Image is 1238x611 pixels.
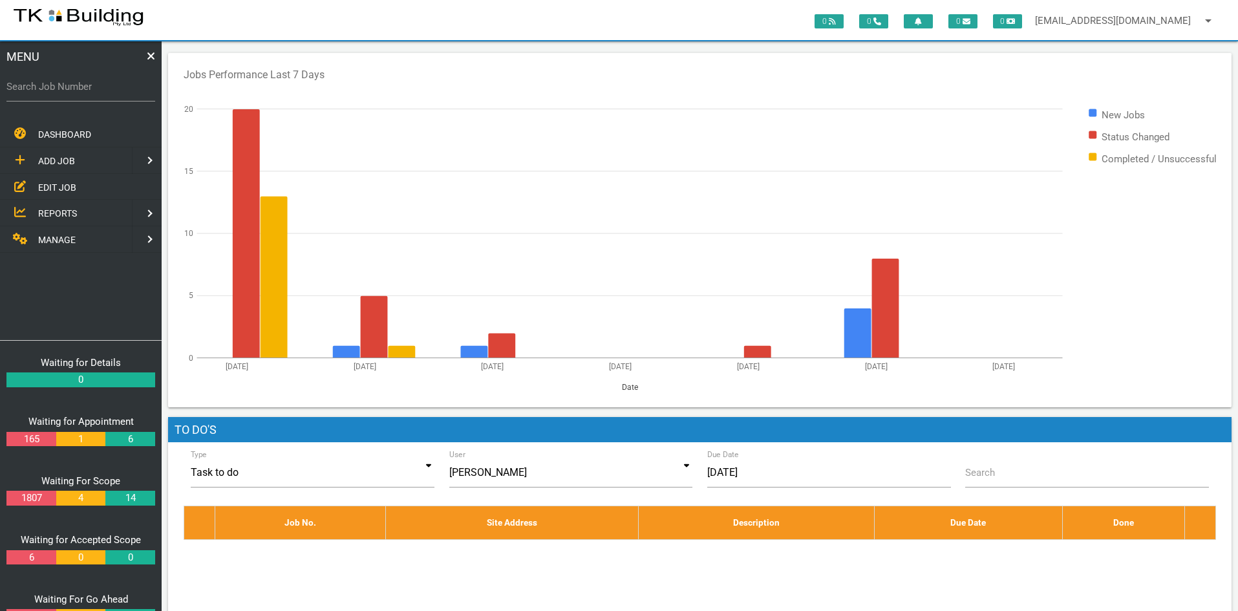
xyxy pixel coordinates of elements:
a: 6 [6,550,56,565]
span: ADD JOB [38,156,75,166]
span: REPORTS [38,208,77,219]
a: Waiting For Scope [41,475,120,487]
text: 0 [189,353,193,362]
text: 20 [184,104,193,113]
a: 0 [105,550,155,565]
a: Waiting for Details [41,357,121,369]
a: 6 [105,432,155,447]
span: EDIT JOB [38,182,76,192]
a: 1807 [6,491,56,506]
a: 4 [56,491,105,506]
text: Jobs Performance Last 7 Days [184,69,325,81]
label: Type [191,449,207,460]
th: Site Address [386,506,639,539]
text: Completed / Unsuccessful [1102,153,1217,164]
span: MENU [6,48,39,65]
label: Search [965,466,995,480]
text: 5 [189,291,193,300]
a: Waiting for Appointment [28,416,134,427]
a: 14 [105,491,155,506]
span: 0 [815,14,844,28]
text: [DATE] [354,361,376,370]
span: 0 [948,14,977,28]
th: Due Date [875,506,1062,539]
text: Status Changed [1102,131,1169,142]
text: 10 [184,229,193,238]
label: Due Date [707,449,739,460]
text: [DATE] [992,361,1015,370]
text: [DATE] [609,361,632,370]
a: 0 [56,550,105,565]
th: Job No. [215,506,386,539]
span: MANAGE [38,235,76,245]
h1: To Do's [168,417,1232,443]
text: [DATE] [865,361,888,370]
label: User [449,449,465,460]
a: 165 [6,432,56,447]
label: Search Job Number [6,80,155,94]
a: 1 [56,432,105,447]
a: 0 [6,372,155,387]
text: Date [622,382,638,391]
text: [DATE] [481,361,504,370]
img: s3file [13,6,144,27]
span: 0 [859,14,888,28]
span: DASHBOARD [38,129,91,140]
span: 0 [993,14,1022,28]
a: Waiting for Accepted Scope [21,534,141,546]
a: Waiting For Go Ahead [34,594,128,605]
text: New Jobs [1102,109,1145,120]
th: Done [1062,506,1184,539]
th: Description [639,506,875,539]
text: [DATE] [737,361,760,370]
text: 15 [184,166,193,175]
text: [DATE] [226,361,248,370]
